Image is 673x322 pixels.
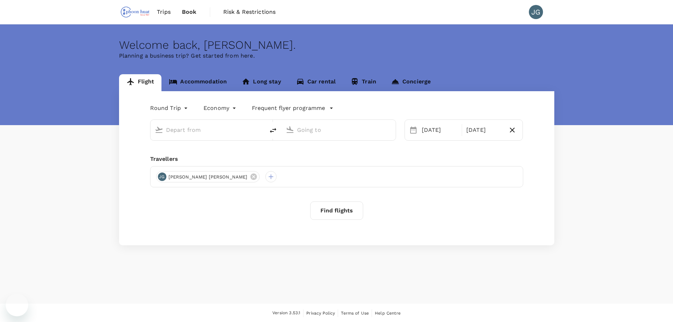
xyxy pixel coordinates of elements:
[156,171,260,182] div: JG[PERSON_NAME] [PERSON_NAME]
[529,5,543,19] div: JG
[119,4,152,20] img: Phoon Huat PTE. LTD.
[161,74,234,91] a: Accommodation
[166,124,250,135] input: Depart from
[150,103,190,114] div: Round Trip
[419,123,460,137] div: [DATE]
[391,129,392,130] button: Open
[306,311,335,316] span: Privacy Policy
[265,122,282,139] button: delete
[158,172,166,181] div: JG
[150,155,523,163] div: Travellers
[341,311,369,316] span: Terms of Use
[297,124,381,135] input: Going to
[223,8,276,16] span: Risk & Restrictions
[289,74,343,91] a: Car rental
[6,294,28,316] iframe: Button to launch messaging window
[464,123,505,137] div: [DATE]
[157,8,171,16] span: Trips
[343,74,384,91] a: Train
[182,8,197,16] span: Book
[119,74,162,91] a: Flight
[260,129,261,130] button: Open
[384,74,438,91] a: Concierge
[203,103,238,114] div: Economy
[375,309,401,317] a: Help Centre
[252,104,325,112] p: Frequent flyer programme
[306,309,335,317] a: Privacy Policy
[375,311,401,316] span: Help Centre
[272,310,300,317] span: Version 3.53.1
[119,39,554,52] div: Welcome back , [PERSON_NAME] .
[164,174,252,181] span: [PERSON_NAME] [PERSON_NAME]
[252,104,333,112] button: Frequent flyer programme
[119,52,554,60] p: Planning a business trip? Get started from here.
[310,201,363,220] button: Find flights
[341,309,369,317] a: Terms of Use
[234,74,288,91] a: Long stay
